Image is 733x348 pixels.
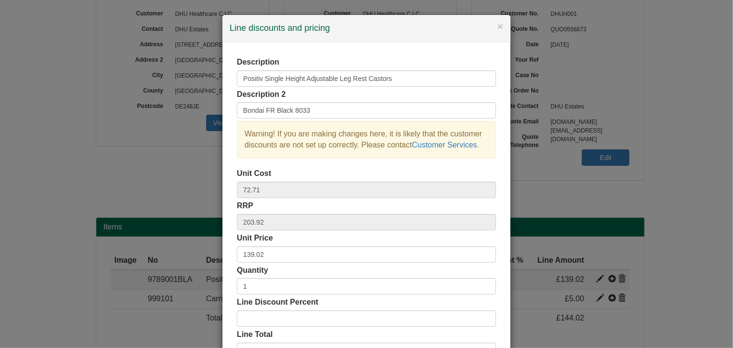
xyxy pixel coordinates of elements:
[237,201,253,212] label: RRP
[237,121,496,159] div: Warning! If you are making changes here, it is likely that the customer discounts are not set up ...
[497,21,503,31] button: ×
[237,233,273,244] label: Unit Price
[230,22,503,35] h4: Line discounts and pricing
[237,297,318,308] label: Line Discount Percent
[412,141,477,149] a: Customer Services
[237,329,273,340] label: Line Total
[237,89,286,100] label: Description 2
[237,57,279,68] label: Description
[237,168,271,179] label: Unit Cost
[237,265,268,276] label: Quantity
